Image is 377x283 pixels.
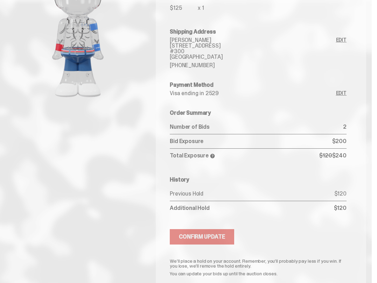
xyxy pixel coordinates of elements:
p: Additional Hold [170,205,334,211]
p: We’ll place a hold on your account. Remember, you’ll probably pay less if you win. If you lose, w... [170,259,347,268]
p: Total Exposure [170,153,319,159]
p: [PERSON_NAME] [170,37,336,43]
p: 2 [343,124,347,130]
span: $120 [319,152,332,159]
h6: Payment Method [170,82,347,88]
p: $125 [170,5,198,11]
p: #300 [170,49,336,54]
a: Edit [336,37,347,68]
p: [GEOGRAPHIC_DATA] [170,54,336,60]
p: [STREET_ADDRESS] [170,43,336,49]
h6: History [170,177,347,183]
p: x 1 [198,5,204,11]
p: You can update your bids up until the auction closes. [170,271,347,276]
h6: Order Summary [170,110,347,116]
p: Number of Bids [170,124,343,130]
p: Bid Exposure [170,139,332,144]
p: Previous Hold [170,191,334,197]
p: $120 [334,205,347,211]
h6: Shipping Address [170,29,347,35]
p: Visa ending in 2529 [170,91,336,96]
p: $120 [334,191,347,197]
p: $200 [332,139,347,144]
a: Edit [336,91,347,96]
p: [PHONE_NUMBER] [170,63,336,68]
p: $240 [319,153,347,159]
